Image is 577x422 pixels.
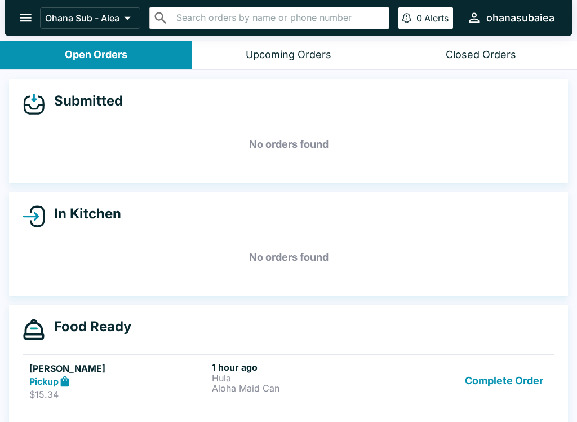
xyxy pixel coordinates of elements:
button: ohanasubaiea [462,6,559,30]
h4: In Kitchen [45,205,121,222]
p: 0 [416,12,422,24]
div: Upcoming Orders [246,49,331,61]
h4: Submitted [45,93,123,109]
p: Alerts [424,12,449,24]
input: Search orders by name or phone number [173,10,384,26]
p: Ohana Sub - Aiea [45,12,119,24]
button: open drawer [11,3,40,32]
button: Ohana Sub - Aiea [40,7,140,29]
h4: Food Ready [45,318,131,335]
div: Open Orders [65,49,127,61]
h6: 1 hour ago [212,362,390,373]
a: [PERSON_NAME]Pickup$15.341 hour agoHulaAloha Maid CanComplete Order [23,354,554,407]
h5: No orders found [23,237,554,278]
p: $15.34 [29,389,207,400]
div: ohanasubaiea [486,11,554,25]
h5: No orders found [23,124,554,165]
h5: [PERSON_NAME] [29,362,207,375]
button: Complete Order [460,362,548,401]
p: Aloha Maid Can [212,383,390,393]
div: Closed Orders [446,49,516,61]
p: Hula [212,373,390,383]
strong: Pickup [29,376,59,387]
